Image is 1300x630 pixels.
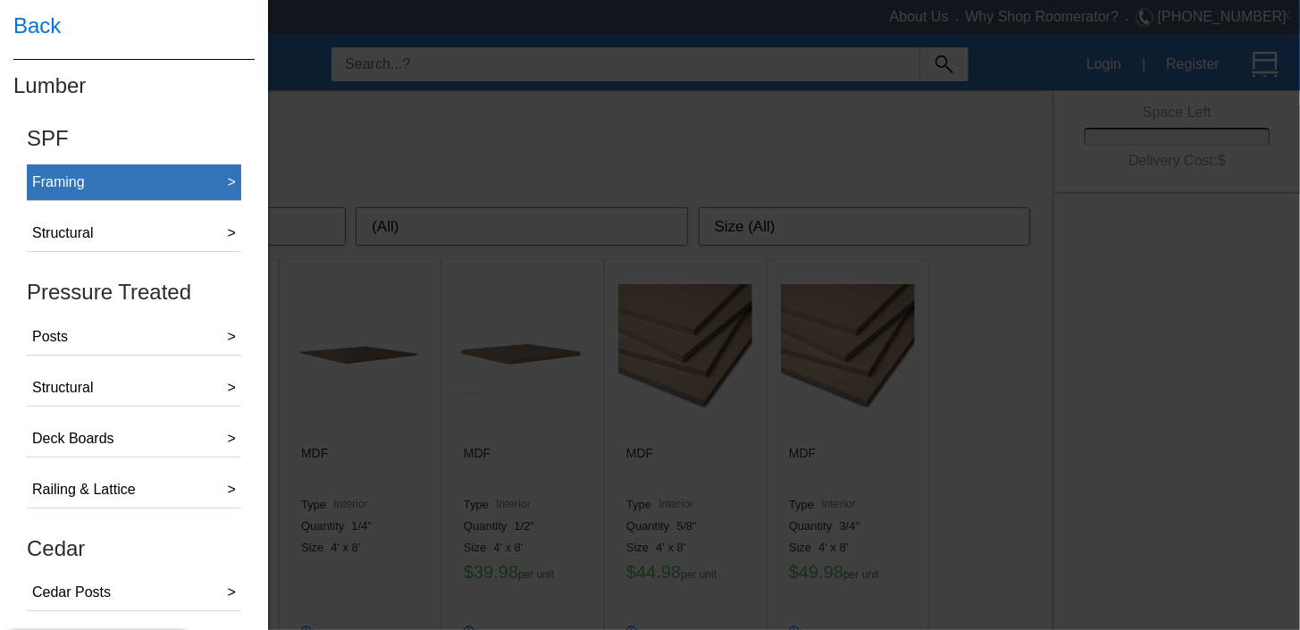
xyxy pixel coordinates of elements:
[27,575,241,611] button: Cedar Posts>
[32,582,111,603] div: Cedar Posts
[228,223,236,244] div: >
[228,582,236,603] div: >
[32,223,93,244] div: Structural
[228,326,236,348] div: >
[27,472,241,508] button: Railing & Lattice>
[27,215,241,252] button: Structural>
[13,59,255,112] h4: Lumber
[27,319,241,356] button: Posts>
[228,479,236,500] div: >
[32,479,136,500] div: Railing & Lattice
[32,428,114,449] div: Deck Boards
[32,172,85,193] div: Framing
[27,164,241,201] button: Framing>
[32,377,93,399] div: Structural
[27,537,241,560] h4: Cedar
[27,421,241,458] button: Deck Boards>
[32,326,68,348] div: Posts
[27,127,241,150] h4: SPF
[228,377,236,399] div: >
[228,172,236,193] div: >
[228,428,236,449] div: >
[27,370,241,407] button: Structural>
[27,281,241,304] h4: Pressure Treated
